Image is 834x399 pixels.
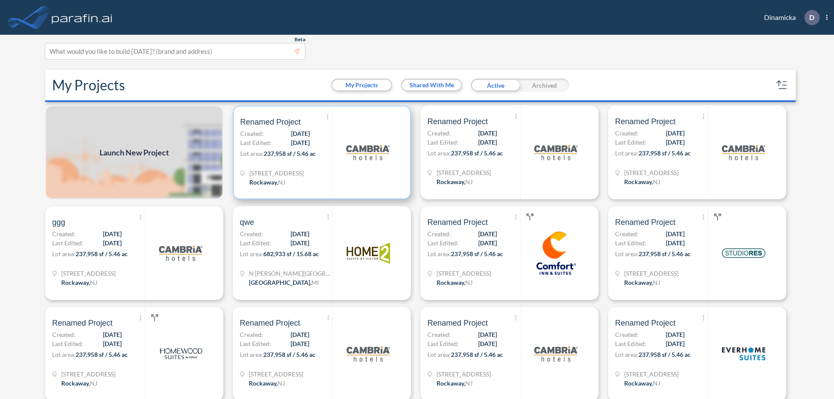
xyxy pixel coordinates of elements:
span: Lot area: [427,351,451,358]
span: Created: [240,129,264,138]
span: [DATE] [291,238,309,247]
div: Rockaway, NJ [249,379,285,388]
span: Rockaway , [249,379,278,387]
span: [DATE] [103,339,122,348]
span: [DATE] [291,330,309,339]
span: [DATE] [666,238,685,247]
span: 237,958 sf / 5.46 ac [639,250,691,257]
span: [DATE] [103,330,122,339]
span: [DATE] [103,229,122,238]
span: Last Edited: [427,138,459,147]
div: Dinamicka [751,10,827,25]
span: Renamed Project [615,217,675,228]
div: Grand Rapids, MI [249,278,319,287]
span: 237,958 sf / 5.46 ac [263,351,315,358]
span: Last Edited: [615,238,646,247]
img: logo [722,231,765,275]
span: Lot area: [615,149,639,157]
div: Rockaway, NJ [61,379,97,388]
span: qwe [240,217,254,228]
span: 237,958 sf / 5.46 ac [639,351,691,358]
span: Last Edited: [52,339,83,348]
span: [DATE] [478,129,497,138]
span: Lot area: [240,150,264,157]
span: Lot area: [240,351,263,358]
span: 237,958 sf / 5.46 ac [451,250,503,257]
img: logo [347,231,390,275]
span: [DATE] [478,229,497,238]
span: Rockaway , [61,379,90,387]
span: Last Edited: [240,339,271,348]
p: D [809,13,814,21]
span: Rockaway , [437,279,465,286]
span: 237,958 sf / 5.46 ac [451,149,503,157]
span: Created: [240,330,263,339]
span: Lot area: [52,351,76,358]
div: Rockaway, NJ [437,379,473,388]
span: NJ [90,279,97,286]
span: 321 Mt Hope Ave [437,168,491,177]
span: 321 Mt Hope Ave [624,168,678,177]
span: Rockaway , [61,279,90,286]
span: [DATE] [666,339,685,348]
span: 682,933 sf / 15.68 ac [263,250,319,257]
div: Archived [520,79,569,92]
span: Beta [295,36,305,43]
span: 321 Mt Hope Ave [61,369,116,379]
span: Renamed Project [240,318,300,328]
span: Renamed Project [427,217,488,228]
span: Created: [427,330,451,339]
span: [DATE] [666,138,685,147]
img: logo [722,131,765,174]
span: NJ [465,178,473,185]
span: NJ [278,379,285,387]
span: Last Edited: [615,339,646,348]
img: logo [159,332,202,376]
span: MI [311,279,319,286]
span: 237,958 sf / 5.46 ac [76,351,128,358]
span: Renamed Project [427,116,488,127]
span: [DATE] [478,238,497,247]
span: Last Edited: [427,238,459,247]
img: logo [534,131,578,174]
span: Renamed Project [52,318,113,328]
span: 237,958 sf / 5.46 ac [639,149,691,157]
span: Created: [615,229,639,238]
span: 321 Mt Hope Ave [624,269,678,278]
span: Launch New Project [99,147,169,158]
span: [DATE] [666,129,685,138]
span: Created: [52,229,76,238]
div: Rockaway, NJ [249,178,285,187]
span: Rockaway , [624,279,653,286]
span: Last Edited: [240,238,271,247]
span: Last Edited: [615,138,646,147]
span: Rockaway , [624,178,653,185]
span: [DATE] [291,138,310,147]
span: Created: [427,129,451,138]
img: logo [346,131,390,174]
span: Last Edited: [52,238,83,247]
span: 321 Mt Hope Ave [249,369,303,379]
span: Lot area: [52,250,76,257]
span: [DATE] [478,330,497,339]
div: Rockaway, NJ [624,278,660,287]
span: [DATE] [666,229,685,238]
span: Created: [52,330,76,339]
span: [GEOGRAPHIC_DATA] , [249,279,311,286]
span: Created: [615,330,639,339]
span: Rockaway , [624,379,653,387]
span: Renamed Project [615,318,675,328]
span: Rockaway , [437,379,465,387]
a: Launch New Project [45,106,223,199]
button: My Projects [332,80,391,90]
span: Lot area: [427,149,451,157]
button: Shared With Me [402,80,461,90]
div: Rockaway, NJ [437,177,473,186]
img: add [45,106,223,199]
span: Renamed Project [615,116,675,127]
button: sort [775,78,789,92]
span: 321 Mt Hope Ave [61,269,116,278]
span: 321 Mt Hope Ave [437,369,491,379]
img: logo [534,332,578,376]
span: 237,958 sf / 5.46 ac [76,250,128,257]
